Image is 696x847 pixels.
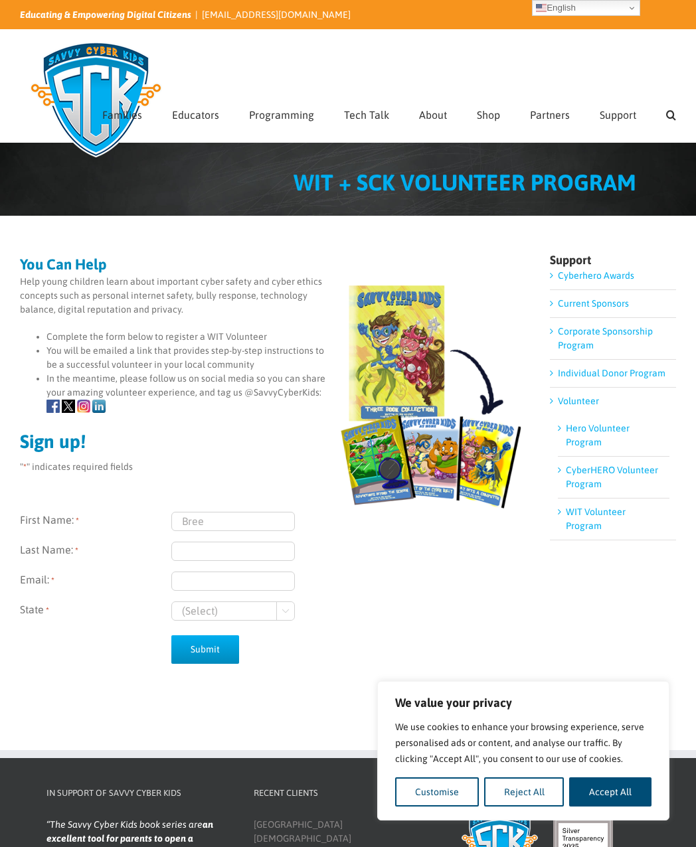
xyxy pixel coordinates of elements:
[558,396,599,406] a: Volunteer
[46,400,60,413] img: icons-Facebook.png
[395,695,652,711] p: We value your privacy
[566,465,658,489] a: CyberHERO Volunteer Program
[46,787,232,800] h4: In Support of Savvy Cyber Kids
[20,512,171,531] label: First Name:
[395,777,479,807] button: Customise
[666,84,676,142] a: Search
[344,110,389,120] span: Tech Talk
[62,400,75,413] img: icons-X.png
[558,298,629,309] a: Current Sponsors
[249,84,314,142] a: Programming
[530,84,570,142] a: Partners
[566,423,630,447] a: Hero Volunteer Program
[477,84,500,142] a: Shop
[254,787,440,800] h4: Recent Clients
[558,270,634,281] a: Cyberhero Awards
[20,432,524,451] h2: Sign up!
[395,719,652,767] p: We use cookies to enhance your browsing experience, serve personalised ads or content, and analys...
[419,84,447,142] a: About
[530,110,570,120] span: Partners
[249,110,314,120] span: Programming
[77,400,90,413] img: icons-Instagram.png
[566,506,626,531] a: WIT Volunteer Program
[20,275,524,317] p: Help young children learn about important cyber safety and cyber ethics concepts such as personal...
[344,84,389,142] a: Tech Talk
[92,400,106,413] img: icons-linkedin.png
[172,110,219,120] span: Educators
[102,84,676,142] nav: Main Menu
[558,368,665,378] a: Individual Donor Program
[20,33,172,166] img: Savvy Cyber Kids Logo
[20,460,524,474] p: " " indicates required fields
[20,542,171,561] label: Last Name:
[294,169,636,195] span: WIT + SCK VOLUNTEER PROGRAM
[46,372,524,414] li: In the meantime, please follow us on social media so you can share your amazing volunteer experie...
[477,110,500,120] span: Shop
[46,344,524,372] li: You will be emailed a link that provides step-by-step instructions to be a successful volunteer i...
[419,110,447,120] span: About
[600,110,636,120] span: Support
[536,3,547,13] img: en
[171,635,239,664] input: Submit
[484,777,565,807] button: Reject All
[20,256,107,273] strong: You Can Help
[550,254,676,266] h4: Support
[46,330,524,344] li: Complete the form below to register a WIT Volunteer
[20,9,191,20] i: Educating & Empowering Digital Citizens
[569,777,652,807] button: Accept All
[20,572,171,591] label: Email:
[102,110,142,120] span: Families
[558,326,653,350] a: Corporate Sponsorship Program
[600,84,636,142] a: Support
[172,84,219,142] a: Educators
[202,9,351,20] a: [EMAIL_ADDRESS][DOMAIN_NAME]
[20,601,171,621] label: State
[102,84,142,142] a: Families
